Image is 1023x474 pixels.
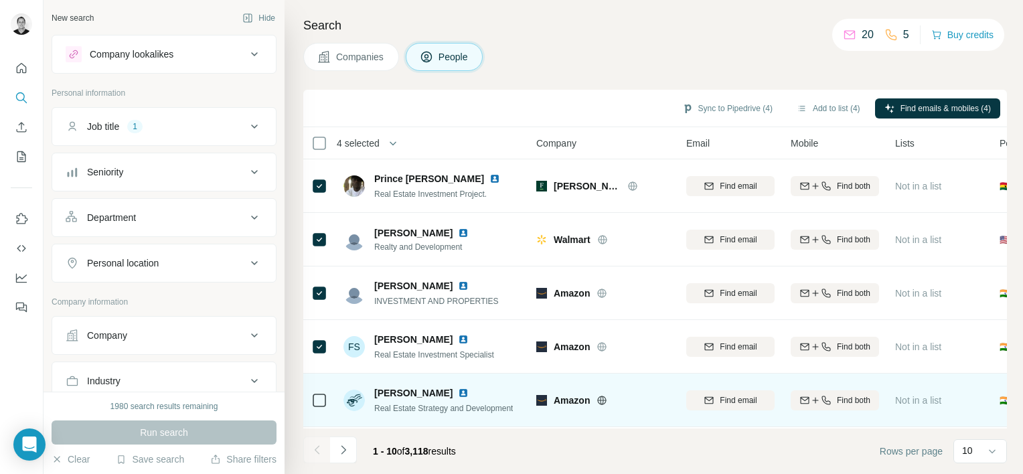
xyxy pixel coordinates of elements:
button: Quick start [11,56,32,80]
p: 20 [862,27,874,43]
h4: Search [303,16,1007,35]
span: [PERSON_NAME] [374,333,453,346]
span: Company [536,137,576,150]
span: 3,118 [405,446,428,457]
span: Walmart [554,233,591,246]
span: Find both [837,287,870,299]
span: 🇬🇭 [1000,179,1011,193]
img: Avatar [343,283,365,304]
span: Not in a list [895,288,941,299]
img: LinkedIn logo [489,173,500,184]
span: Real Estate Investment Specialist [374,350,494,360]
button: Find email [686,230,775,250]
div: Company lookalikes [90,48,173,61]
span: 🇺🇸 [1000,233,1011,246]
img: LinkedIn logo [458,388,469,398]
button: Navigate to next page [330,437,357,463]
button: Save search [116,453,184,466]
span: Not in a list [895,341,941,352]
span: Amazon [554,340,590,353]
span: Not in a list [895,181,941,191]
span: 🇮🇳 [1000,340,1011,353]
span: Real Estate Investment Project. [374,189,487,199]
img: Logo of Forrester [536,181,547,191]
p: 10 [962,444,973,457]
button: Search [11,86,32,110]
span: Find email [720,287,757,299]
img: Avatar [11,13,32,35]
button: Find email [686,390,775,410]
button: Hide [233,8,285,28]
span: Real Estate Strategy and Development [374,404,513,413]
span: Find email [720,234,757,246]
div: Company [87,329,127,342]
button: Find email [686,283,775,303]
button: Share filters [210,453,277,466]
span: Not in a list [895,234,941,245]
div: Seniority [87,165,123,179]
p: 5 [903,27,909,43]
span: Not in a list [895,395,941,406]
div: Personal location [87,256,159,270]
span: Find email [720,180,757,192]
span: 4 selected [337,137,380,150]
span: Rows per page [880,445,943,458]
span: of [397,446,405,457]
div: New search [52,12,94,24]
button: Buy credits [931,25,994,44]
button: Job title1 [52,110,276,143]
span: 🇮🇳 [1000,287,1011,300]
img: LinkedIn logo [458,228,469,238]
button: Use Surfe API [11,236,32,260]
div: Industry [87,374,121,388]
span: Find emails & mobiles (4) [900,102,991,114]
div: 1980 search results remaining [110,400,218,412]
span: [PERSON_NAME] [554,179,621,193]
button: Clear [52,453,90,466]
span: Amazon [554,287,590,300]
button: Find both [791,176,879,196]
button: Use Surfe on LinkedIn [11,207,32,231]
div: Open Intercom Messenger [13,428,46,461]
button: Seniority [52,156,276,188]
img: Logo of Amazon [536,395,547,406]
button: My lists [11,145,32,169]
span: Prince [PERSON_NAME] [374,172,484,185]
img: Avatar [343,229,365,250]
button: Sync to Pipedrive (4) [673,98,782,118]
div: Job title [87,120,119,133]
button: Company lookalikes [52,38,276,70]
img: Logo of Amazon [536,341,547,352]
span: Realty and Development [374,241,485,253]
button: Industry [52,365,276,397]
span: 🇮🇳 [1000,394,1011,407]
button: Find both [791,230,879,250]
span: Find email [720,394,757,406]
span: [PERSON_NAME] [374,226,453,240]
button: Find both [791,283,879,303]
button: Add to list (4) [787,98,870,118]
img: LinkedIn logo [458,334,469,345]
div: 1 [127,121,143,133]
span: 1 - 10 [373,446,397,457]
span: Find both [837,180,870,192]
button: Find email [686,337,775,357]
div: FS [343,336,365,358]
img: LinkedIn logo [458,281,469,291]
button: Department [52,202,276,234]
span: Mobile [791,137,818,150]
button: Dashboard [11,266,32,290]
span: [PERSON_NAME] [374,279,453,293]
p: Personal information [52,87,277,99]
p: Company information [52,296,277,308]
span: Amazon [554,394,590,407]
button: Personal location [52,247,276,279]
div: Department [87,211,136,224]
span: INVESTMENT AND PROPERTIES [374,297,499,306]
span: People [439,50,469,64]
img: Avatar [343,175,365,197]
img: Avatar [343,390,365,411]
span: Lists [895,137,915,150]
span: Find both [837,341,870,353]
button: Company [52,319,276,351]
